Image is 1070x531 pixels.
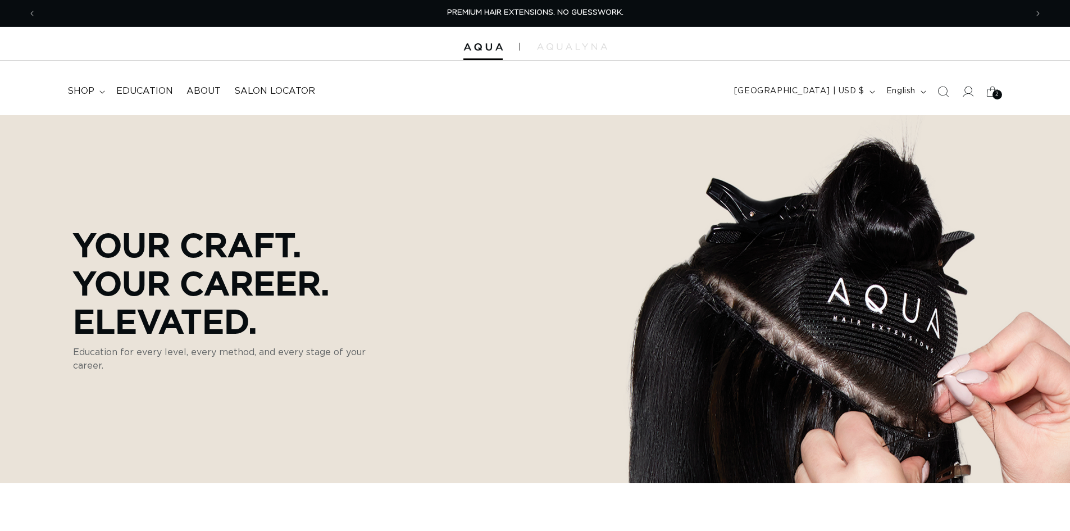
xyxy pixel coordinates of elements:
[234,85,315,97] span: Salon Locator
[20,3,44,24] button: Previous announcement
[73,225,393,340] p: Your Craft. Your Career. Elevated.
[886,85,916,97] span: English
[227,79,322,104] a: Salon Locator
[116,85,173,97] span: Education
[880,81,931,102] button: English
[995,90,999,99] span: 2
[110,79,180,104] a: Education
[727,81,880,102] button: [GEOGRAPHIC_DATA] | USD $
[67,85,94,97] span: shop
[537,43,607,50] img: aqualyna.com
[186,85,221,97] span: About
[463,43,503,51] img: Aqua Hair Extensions
[73,346,393,373] p: Education for every level, every method, and every stage of your career.
[931,79,955,104] summary: Search
[180,79,227,104] a: About
[447,9,623,16] span: PREMIUM HAIR EXTENSIONS. NO GUESSWORK.
[734,85,864,97] span: [GEOGRAPHIC_DATA] | USD $
[61,79,110,104] summary: shop
[1026,3,1050,24] button: Next announcement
